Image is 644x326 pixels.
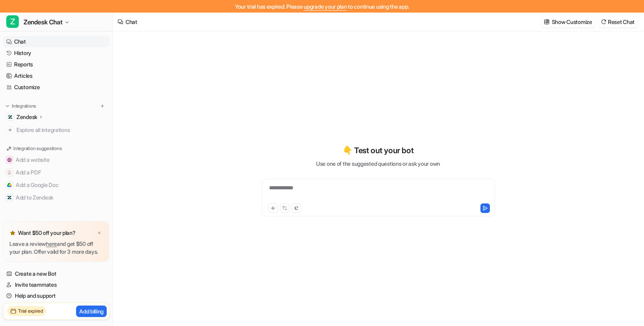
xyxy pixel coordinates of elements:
p: Integrations [12,103,36,109]
a: History [3,48,109,59]
img: star [9,230,16,236]
div: Chat [126,18,137,26]
img: expand menu [5,103,10,109]
a: Articles [3,70,109,81]
p: Add billing [79,307,104,315]
span: Zendesk Chat [24,16,62,27]
button: Integrations [3,102,38,110]
img: Add a website [7,158,12,162]
span: Explore all integrations [16,124,106,136]
button: Reset Chat [599,16,638,27]
a: Reports [3,59,109,70]
button: Add to ZendeskAdd to Zendesk [3,191,109,204]
img: reset [601,19,606,25]
button: Show Customize [542,16,595,27]
img: x [97,231,102,236]
p: Show Customize [552,18,592,26]
button: Add a websiteAdd a website [3,154,109,166]
img: explore all integrations [6,126,14,134]
a: Explore all integrations [3,125,109,136]
img: Zendesk [8,115,13,119]
a: Customize [3,82,109,93]
p: Leave a review and get $50 off your plan. Offer valid for 3 more days. [9,240,103,256]
p: Zendesk [16,113,37,121]
p: 👇 Test out your bot [343,145,413,156]
a: Chat [3,36,109,47]
a: Invite teammates [3,279,109,290]
img: Add to Zendesk [7,195,12,200]
a: Create a new Bot [3,268,109,279]
img: Add a Google Doc [7,183,12,187]
span: Z [6,15,19,28]
img: Add a PDF [7,170,12,175]
img: customize [544,19,549,25]
p: Want $50 off your plan? [18,229,76,237]
a: Help and support [3,290,109,301]
a: upgrade your plan [304,3,347,10]
p: Use one of the suggested questions or ask your own [316,159,440,168]
button: Add billing [76,306,107,317]
h2: Trial expired [18,308,43,315]
a: here [46,240,57,247]
button: Add a PDFAdd a PDF [3,166,109,179]
button: Add a Google DocAdd a Google Doc [3,179,109,191]
img: menu_add.svg [100,103,105,109]
p: Integration suggestions [13,145,62,152]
